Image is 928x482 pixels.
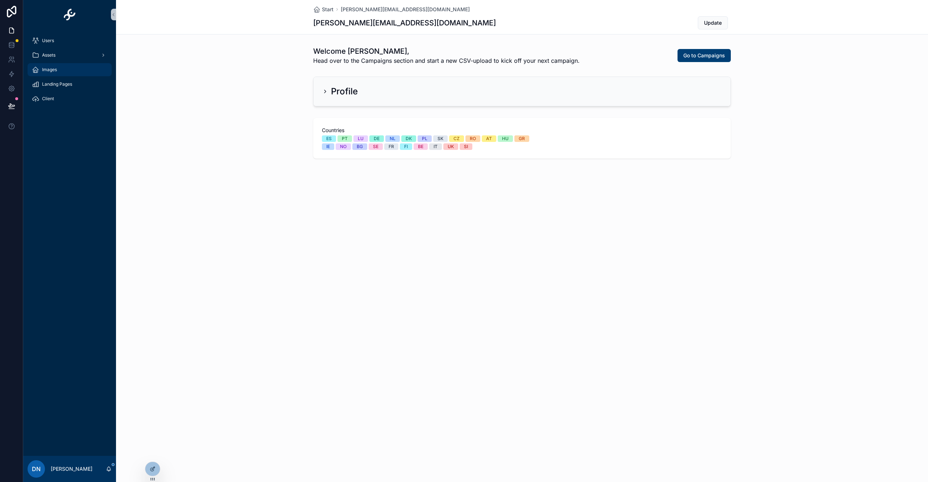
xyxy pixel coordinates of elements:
[448,143,454,150] div: UK
[42,96,54,102] span: Client
[42,38,54,44] span: Users
[502,135,509,142] div: HU
[42,52,55,58] span: Assets
[342,135,348,142] div: PT
[28,34,112,47] a: Users
[42,67,57,73] span: Images
[389,143,394,150] div: FR
[28,49,112,62] a: Assets
[341,6,470,13] a: [PERSON_NAME][EMAIL_ADDRESS][DOMAIN_NAME]
[406,135,412,142] div: DK
[683,52,725,59] span: Go to Campaigns
[326,135,332,142] div: ES
[373,143,378,150] div: SE
[322,6,333,13] span: Start
[28,92,112,105] a: Client
[64,9,75,20] img: App logo
[313,18,496,28] h1: [PERSON_NAME][EMAIL_ADDRESS][DOMAIN_NAME]
[464,143,468,150] div: SI
[486,135,492,142] div: AT
[313,56,580,65] span: Head over to the Campaigns section and start a new CSV-upload to kick off your next campaign.
[23,29,116,115] div: scrollable content
[422,135,427,142] div: PL
[404,143,408,150] div: FI
[340,143,347,150] div: NO
[28,63,112,76] a: Images
[678,49,731,62] button: Go to Campaigns
[331,86,358,97] h2: Profile
[698,16,728,29] button: Update
[326,143,330,150] div: IE
[438,135,443,142] div: SK
[704,19,722,26] span: Update
[313,6,333,13] a: Start
[313,46,580,56] h1: Welcome [PERSON_NAME],
[28,78,112,91] a: Landing Pages
[51,465,92,473] p: [PERSON_NAME]
[42,81,72,87] span: Landing Pages
[32,465,41,473] span: DN
[374,135,380,142] div: DE
[418,143,423,150] div: BE
[358,135,364,142] div: LU
[357,143,363,150] div: BG
[519,135,525,142] div: GR
[453,135,460,142] div: CZ
[434,143,438,150] div: IT
[470,135,476,142] div: RO
[390,135,395,142] div: NL
[322,127,722,134] span: Countries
